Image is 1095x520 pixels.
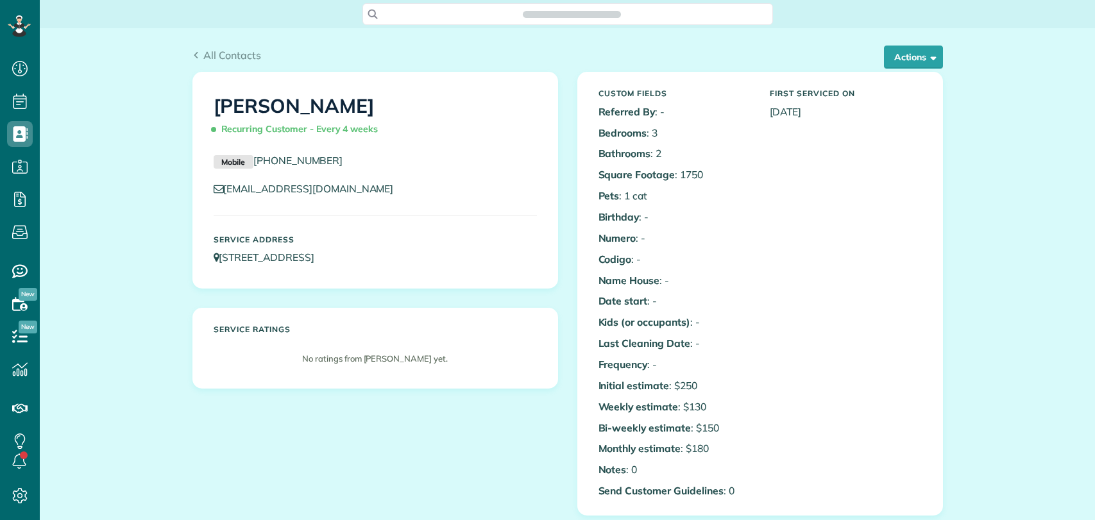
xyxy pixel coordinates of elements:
[598,210,640,223] b: Birthday
[770,105,922,119] p: [DATE]
[598,400,678,413] b: Weekly estimate
[214,251,327,264] a: [STREET_ADDRESS]
[598,294,648,307] b: Date start
[598,274,660,287] b: Name House
[598,189,620,202] b: Pets
[598,421,751,435] p: : $150
[598,168,675,181] b: Square Footage
[598,337,690,349] b: Last Cleaning Date
[598,231,636,244] b: Numero
[598,442,681,455] b: Monthly estimate
[598,358,648,371] b: Frequency
[598,210,751,224] p: : -
[598,421,691,434] b: Bi-weekly estimate
[598,105,656,118] b: Referred By
[598,378,751,393] p: : $250
[598,441,751,456] p: : $180
[19,321,37,333] span: New
[220,353,531,365] p: No ratings from [PERSON_NAME] yet.
[598,315,751,330] p: : -
[214,96,537,140] h1: [PERSON_NAME]
[192,47,262,63] a: All Contacts
[214,182,406,195] a: [EMAIL_ADDRESS][DOMAIN_NAME]
[598,336,751,351] p: : -
[214,325,537,333] h5: Service ratings
[770,89,922,97] h5: First Serviced On
[203,49,261,62] span: All Contacts
[598,105,751,119] p: : -
[536,8,608,21] span: Search ZenMaid…
[214,235,537,244] h5: Service Address
[598,357,751,372] p: : -
[598,379,669,392] b: Initial estimate
[598,189,751,203] p: : 1 cat
[598,399,751,414] p: : $130
[598,231,751,246] p: : -
[598,126,647,139] b: Bedrooms
[884,46,943,69] button: Actions
[598,273,751,288] p: : -
[598,253,632,265] b: Codigo
[598,483,751,498] p: : 0
[598,252,751,267] p: : -
[598,484,724,497] b: Send Customer Guidelines
[598,294,751,308] p: : -
[598,315,690,328] b: Kids (or occupants)
[214,155,253,169] small: Mobile
[598,147,651,160] b: Bathrooms
[214,118,384,140] span: Recurring Customer - Every 4 weeks
[598,463,627,476] b: Notes
[19,288,37,301] span: New
[214,154,343,167] a: Mobile[PHONE_NUMBER]
[598,126,751,140] p: : 3
[598,146,751,161] p: : 2
[598,462,751,477] p: : 0
[598,167,751,182] p: : 1750
[598,89,751,97] h5: Custom Fields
